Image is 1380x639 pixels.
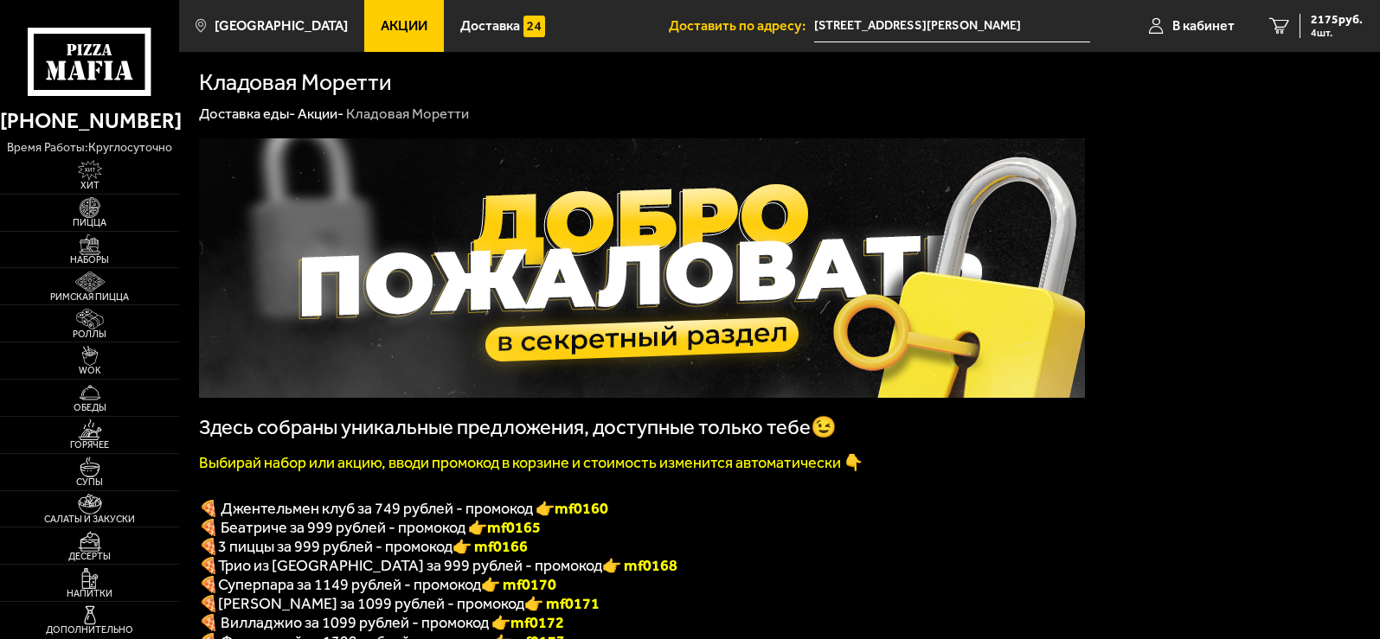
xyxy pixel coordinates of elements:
b: 🍕 [199,594,218,613]
h1: Кладовая Моретти [199,71,392,94]
span: 🍕 Беатриче за 999 рублей - промокод 👉 [199,518,541,537]
span: бульвар Александра Грина, 3 [814,10,1090,42]
div: Кладовая Моретти [346,105,469,124]
span: 3 пиццы за 999 рублей - промокод [218,537,453,556]
a: Акции- [298,105,343,122]
font: 👉 mf0170 [481,575,556,594]
span: В кабинет [1172,19,1235,33]
img: 1024x1024 [199,138,1085,398]
font: Выбирай набор или акцию, вводи промокод в корзине и стоимость изменится автоматически 👇 [199,453,863,472]
span: 🍕 Вилладжио за 1099 рублей - промокод 👉 [199,613,564,632]
font: 👉 mf0166 [453,537,528,556]
input: Ваш адрес доставки [814,10,1090,42]
font: 👉 mf0168 [602,556,677,575]
a: Доставка еды- [199,105,295,122]
font: 🍕 [199,575,218,594]
b: mf0172 [510,613,564,632]
span: Трио из [GEOGRAPHIC_DATA] за 999 рублей - промокод [218,556,602,575]
span: [PERSON_NAME] за 1099 рублей - промокод [218,594,524,613]
font: 🍕 [199,556,218,575]
span: Доставка [460,19,520,33]
b: mf0165 [487,518,541,537]
b: 👉 mf0171 [524,594,600,613]
b: mf0160 [555,499,608,518]
span: 🍕 Джентельмен клуб за 749 рублей - промокод 👉 [199,499,608,518]
font: 🍕 [199,537,218,556]
span: 4 шт. [1311,28,1363,38]
span: Здесь собраны уникальные предложения, доступные только тебе😉 [199,415,837,439]
span: 2175 руб. [1311,14,1363,26]
span: Суперпара за 1149 рублей - промокод [218,575,481,594]
span: [GEOGRAPHIC_DATA] [215,19,348,33]
span: Доставить по адресу: [669,19,814,33]
img: 15daf4d41897b9f0e9f617042186c801.svg [523,16,545,37]
span: Акции [381,19,427,33]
